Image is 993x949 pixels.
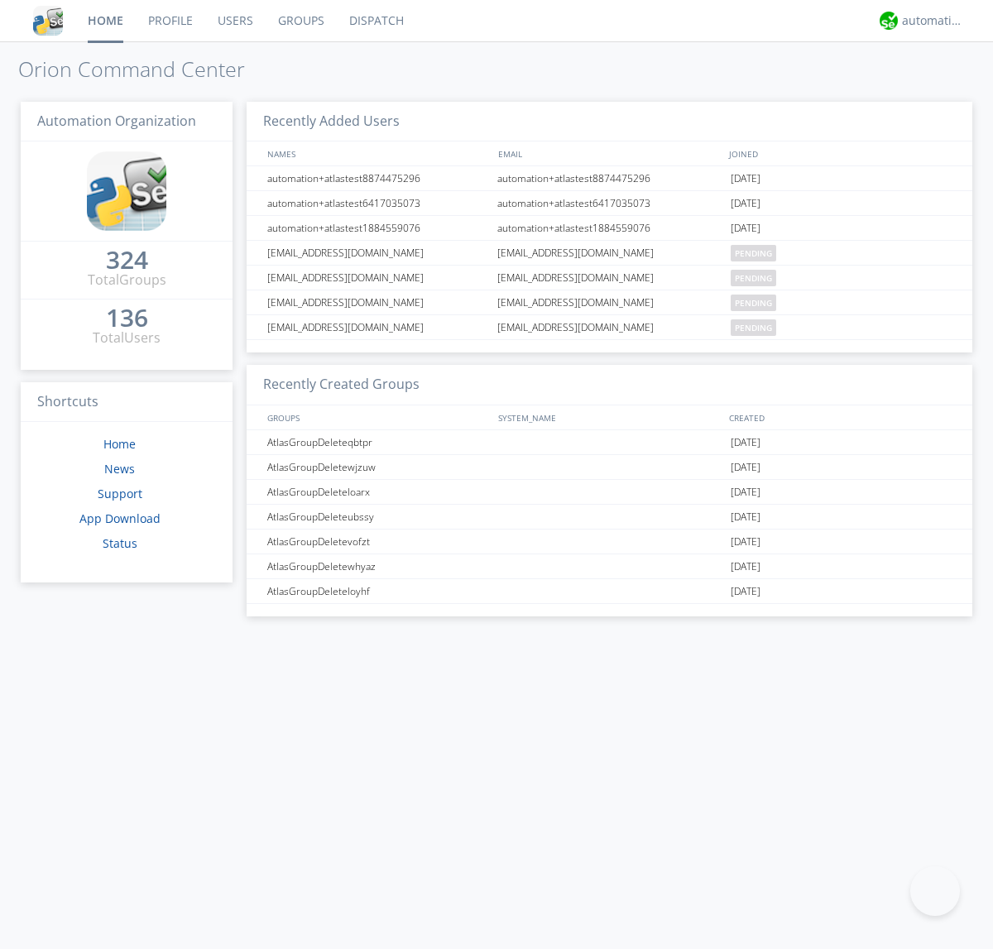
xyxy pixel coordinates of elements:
[247,480,972,505] a: AtlasGroupDeleteloarx[DATE]
[106,252,148,271] a: 324
[79,510,161,526] a: App Download
[263,166,492,190] div: automation+atlastest8874475296
[493,216,727,240] div: automation+atlastest1884559076
[725,405,957,429] div: CREATED
[263,266,492,290] div: [EMAIL_ADDRESS][DOMAIN_NAME]
[263,405,490,429] div: GROUPS
[247,554,972,579] a: AtlasGroupDeletewhyaz[DATE]
[731,505,760,530] span: [DATE]
[263,505,492,529] div: AtlasGroupDeleteubssy
[98,486,142,501] a: Support
[263,216,492,240] div: automation+atlastest1884559076
[37,112,196,130] span: Automation Organization
[731,216,760,241] span: [DATE]
[731,530,760,554] span: [DATE]
[493,266,727,290] div: [EMAIL_ADDRESS][DOMAIN_NAME]
[731,295,776,311] span: pending
[880,12,898,30] img: d2d01cd9b4174d08988066c6d424eccd
[731,270,776,286] span: pending
[731,245,776,261] span: pending
[247,430,972,455] a: AtlasGroupDeleteqbtpr[DATE]
[263,455,492,479] div: AtlasGroupDeletewjzuw
[731,319,776,336] span: pending
[88,271,166,290] div: Total Groups
[902,12,964,29] div: automation+atlas
[106,309,148,328] a: 136
[103,535,137,551] a: Status
[731,430,760,455] span: [DATE]
[21,382,233,423] h3: Shortcuts
[33,6,63,36] img: cddb5a64eb264b2086981ab96f4c1ba7
[263,290,492,314] div: [EMAIL_ADDRESS][DOMAIN_NAME]
[725,141,957,165] div: JOINED
[263,430,492,454] div: AtlasGroupDeleteqbtpr
[731,455,760,480] span: [DATE]
[247,241,972,266] a: [EMAIL_ADDRESS][DOMAIN_NAME][EMAIL_ADDRESS][DOMAIN_NAME]pending
[731,191,760,216] span: [DATE]
[731,166,760,191] span: [DATE]
[263,141,490,165] div: NAMES
[731,554,760,579] span: [DATE]
[247,266,972,290] a: [EMAIL_ADDRESS][DOMAIN_NAME][EMAIL_ADDRESS][DOMAIN_NAME]pending
[493,166,727,190] div: automation+atlastest8874475296
[87,151,166,231] img: cddb5a64eb264b2086981ab96f4c1ba7
[731,480,760,505] span: [DATE]
[263,480,492,504] div: AtlasGroupDeleteloarx
[104,461,135,477] a: News
[247,290,972,315] a: [EMAIL_ADDRESS][DOMAIN_NAME][EMAIL_ADDRESS][DOMAIN_NAME]pending
[247,505,972,530] a: AtlasGroupDeleteubssy[DATE]
[493,315,727,339] div: [EMAIL_ADDRESS][DOMAIN_NAME]
[247,579,972,604] a: AtlasGroupDeleteloyhf[DATE]
[106,252,148,268] div: 324
[494,405,725,429] div: SYSTEM_NAME
[247,365,972,405] h3: Recently Created Groups
[263,241,492,265] div: [EMAIL_ADDRESS][DOMAIN_NAME]
[731,579,760,604] span: [DATE]
[263,191,492,215] div: automation+atlastest6417035073
[106,309,148,326] div: 136
[247,315,972,340] a: [EMAIL_ADDRESS][DOMAIN_NAME][EMAIL_ADDRESS][DOMAIN_NAME]pending
[247,102,972,142] h3: Recently Added Users
[493,241,727,265] div: [EMAIL_ADDRESS][DOMAIN_NAME]
[247,455,972,480] a: AtlasGroupDeletewjzuw[DATE]
[494,141,725,165] div: EMAIL
[493,191,727,215] div: automation+atlastest6417035073
[493,290,727,314] div: [EMAIL_ADDRESS][DOMAIN_NAME]
[263,315,492,339] div: [EMAIL_ADDRESS][DOMAIN_NAME]
[247,191,972,216] a: automation+atlastest6417035073automation+atlastest6417035073[DATE]
[247,166,972,191] a: automation+atlastest8874475296automation+atlastest8874475296[DATE]
[910,866,960,916] iframe: Toggle Customer Support
[263,579,492,603] div: AtlasGroupDeleteloyhf
[103,436,136,452] a: Home
[263,554,492,578] div: AtlasGroupDeletewhyaz
[247,216,972,241] a: automation+atlastest1884559076automation+atlastest1884559076[DATE]
[247,530,972,554] a: AtlasGroupDeletevofzt[DATE]
[93,328,161,347] div: Total Users
[263,530,492,554] div: AtlasGroupDeletevofzt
